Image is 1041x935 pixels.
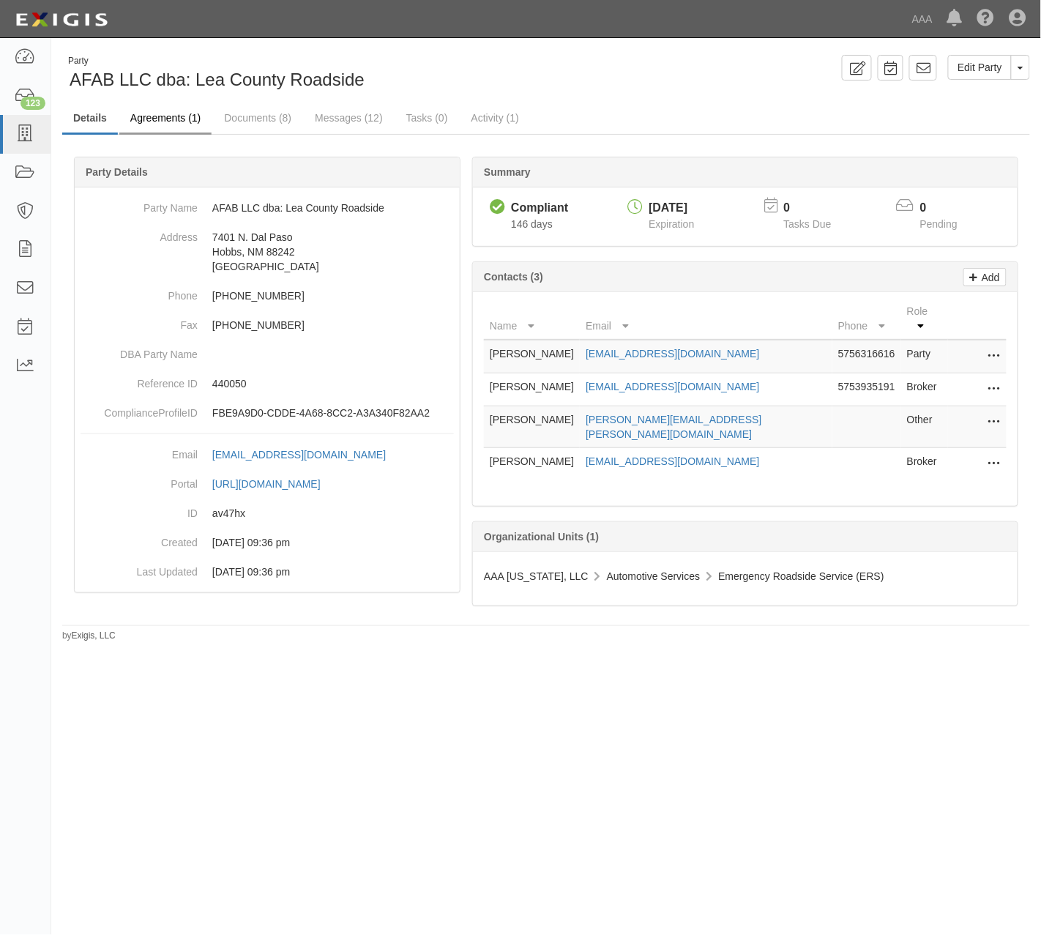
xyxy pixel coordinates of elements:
[70,70,365,89] span: AFAB LLC dba: Lea County Roadside
[963,268,1007,286] a: Add
[511,218,553,230] span: Since 04/23/2025
[586,348,759,360] a: [EMAIL_ADDRESS][DOMAIN_NAME]
[212,447,386,462] div: [EMAIL_ADDRESS][DOMAIN_NAME]
[81,193,454,223] dd: AFAB LLC dba: Lea County Roadside
[81,310,454,340] dd: [PHONE_NUMBER]
[212,478,337,490] a: [URL][DOMAIN_NAME]
[81,440,198,462] dt: Email
[68,55,365,67] div: Party
[81,310,198,332] dt: Fax
[212,406,454,420] p: FBE9A9D0-CDDE-4A68-8CC2-A3A340F82AA2
[81,499,454,528] dd: av47hx
[832,373,901,406] td: 5753935191
[86,166,148,178] b: Party Details
[718,570,884,582] span: Emergency Roadside Service (ERS)
[901,373,948,406] td: Broker
[212,376,454,391] p: 440050
[81,281,454,310] dd: [PHONE_NUMBER]
[948,55,1012,80] a: Edit Party
[213,103,302,133] a: Documents (8)
[901,340,948,373] td: Party
[905,4,940,34] a: AAA
[460,103,530,133] a: Activity (1)
[580,298,832,340] th: Email
[920,218,958,230] span: Pending
[212,449,402,461] a: [EMAIL_ADDRESS][DOMAIN_NAME]
[484,406,580,448] td: [PERSON_NAME]
[81,557,198,579] dt: Last Updated
[81,528,454,557] dd: 03/09/2023 09:36 pm
[81,281,198,303] dt: Phone
[586,455,759,467] a: [EMAIL_ADDRESS][DOMAIN_NAME]
[901,448,948,481] td: Broker
[649,200,694,217] div: [DATE]
[484,448,580,481] td: [PERSON_NAME]
[784,218,832,230] span: Tasks Due
[81,499,198,521] dt: ID
[395,103,459,133] a: Tasks (0)
[11,7,112,33] img: logo-5460c22ac91f19d4615b14bd174203de0afe785f0fc80cf4dbbc73dc1793850b.png
[81,398,198,420] dt: ComplianceProfileID
[62,55,535,92] div: AFAB LLC dba: Lea County Roadside
[81,340,198,362] dt: DBA Party Name
[832,298,901,340] th: Phone
[119,103,212,135] a: Agreements (1)
[586,414,761,440] a: [PERSON_NAME][EMAIL_ADDRESS][PERSON_NAME][DOMAIN_NAME]
[977,10,995,28] i: Help Center - Complianz
[484,531,599,543] b: Organizational Units (1)
[920,200,976,217] p: 0
[511,200,568,217] div: Compliant
[72,630,116,641] a: Exigis, LLC
[649,218,694,230] span: Expiration
[81,193,198,215] dt: Party Name
[586,381,759,392] a: [EMAIL_ADDRESS][DOMAIN_NAME]
[484,340,580,373] td: [PERSON_NAME]
[484,570,589,582] span: AAA [US_STATE], LLC
[901,298,948,340] th: Role
[62,103,118,135] a: Details
[484,298,580,340] th: Name
[81,369,198,391] dt: Reference ID
[607,570,701,582] span: Automotive Services
[490,200,505,215] i: Compliant
[784,200,850,217] p: 0
[484,373,580,406] td: [PERSON_NAME]
[81,223,454,281] dd: 7401 N. Dal Paso Hobbs, NM 88242 [GEOGRAPHIC_DATA]
[81,528,198,550] dt: Created
[484,271,543,283] b: Contacts (3)
[62,630,116,642] small: by
[484,166,531,178] b: Summary
[20,97,45,110] div: 123
[81,223,198,245] dt: Address
[304,103,394,133] a: Messages (12)
[978,269,1000,286] p: Add
[832,340,901,373] td: 5756316616
[901,406,948,448] td: Other
[81,469,198,491] dt: Portal
[81,557,454,586] dd: 03/09/2023 09:36 pm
